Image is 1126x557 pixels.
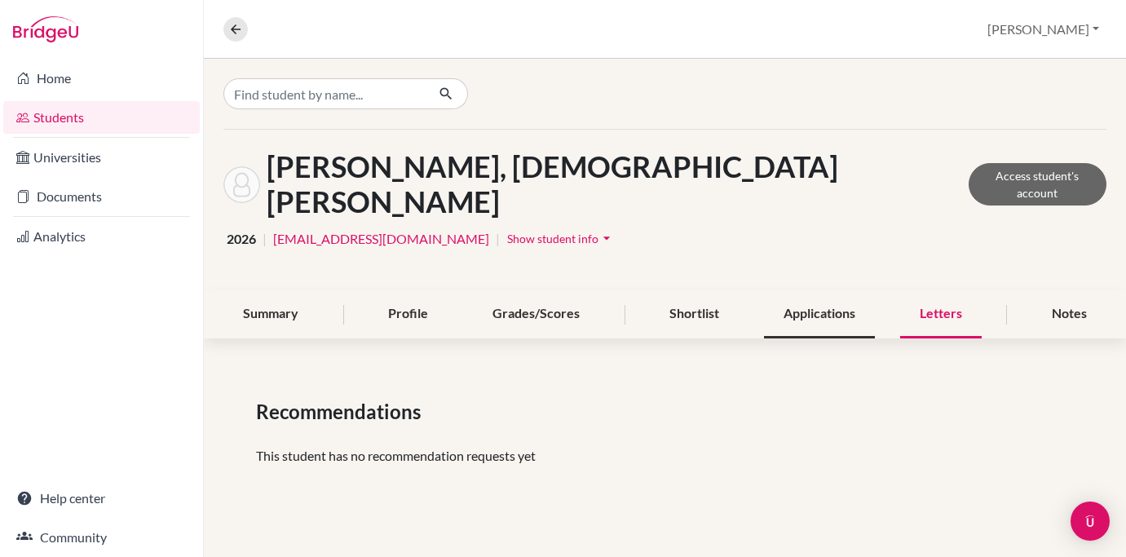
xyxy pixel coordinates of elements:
[3,180,200,213] a: Documents
[3,141,200,174] a: Universities
[969,163,1106,206] a: Access student's account
[369,290,448,338] div: Profile
[13,16,78,42] img: Bridge-U
[263,229,267,249] span: |
[3,521,200,554] a: Community
[256,446,1074,466] p: This student has no recommendation requests yet
[473,290,599,338] div: Grades/Scores
[3,62,200,95] a: Home
[496,229,500,249] span: |
[223,78,426,109] input: Find student by name...
[3,101,200,134] a: Students
[900,290,982,338] div: Letters
[273,229,489,249] a: [EMAIL_ADDRESS][DOMAIN_NAME]
[223,290,318,338] div: Summary
[1071,502,1110,541] div: Open Intercom Messenger
[650,290,739,338] div: Shortlist
[223,166,260,203] img: Samhita Savitri UPPALAPATI's avatar
[506,226,616,251] button: Show student infoarrow_drop_down
[598,230,615,246] i: arrow_drop_down
[267,149,969,219] h1: [PERSON_NAME], [DEMOGRAPHIC_DATA][PERSON_NAME]
[256,397,427,427] span: Recommendations
[507,232,598,245] span: Show student info
[1032,290,1106,338] div: Notes
[980,14,1106,45] button: [PERSON_NAME]
[3,482,200,515] a: Help center
[764,290,875,338] div: Applications
[3,220,200,253] a: Analytics
[227,229,256,249] span: 2026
